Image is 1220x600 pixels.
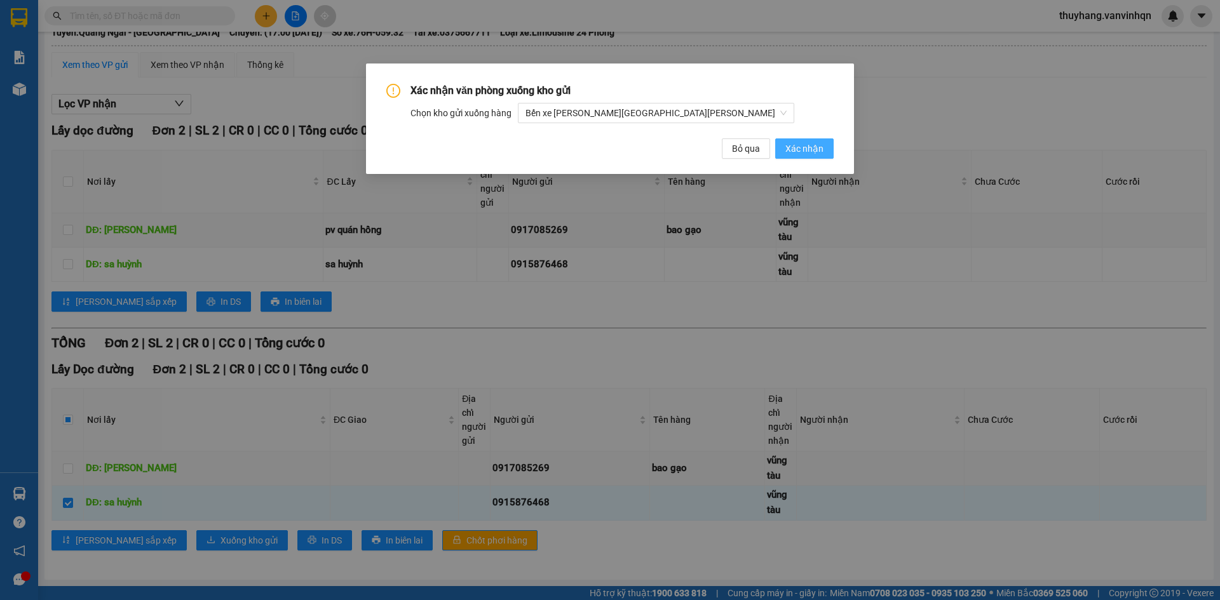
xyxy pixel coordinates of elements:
[722,138,770,159] button: Bỏ qua
[525,103,787,123] span: Bến xe Quảng Ngãi
[775,138,834,159] button: Xác nhận
[410,103,834,123] div: Chọn kho gửi xuống hàng
[785,142,823,156] span: Xác nhận
[386,84,400,98] span: exclamation-circle
[410,84,571,97] span: Xác nhận văn phòng xuống kho gửi
[732,142,760,156] span: Bỏ qua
